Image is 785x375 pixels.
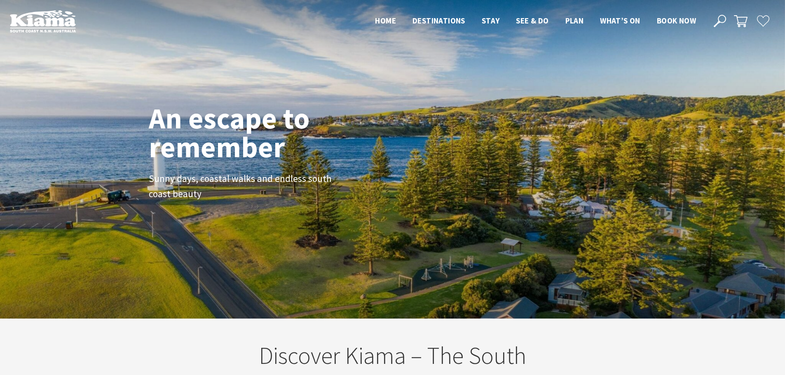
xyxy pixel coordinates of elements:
[482,16,500,26] span: Stay
[600,16,640,26] span: What’s On
[375,16,396,26] span: Home
[565,16,584,26] span: Plan
[516,16,548,26] span: See & Do
[149,171,334,202] p: Sunny days, coastal walks and endless south coast beauty
[412,16,465,26] span: Destinations
[10,10,76,33] img: Kiama Logo
[367,14,704,28] nav: Main Menu
[657,16,696,26] span: Book now
[149,104,375,161] h1: An escape to remember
